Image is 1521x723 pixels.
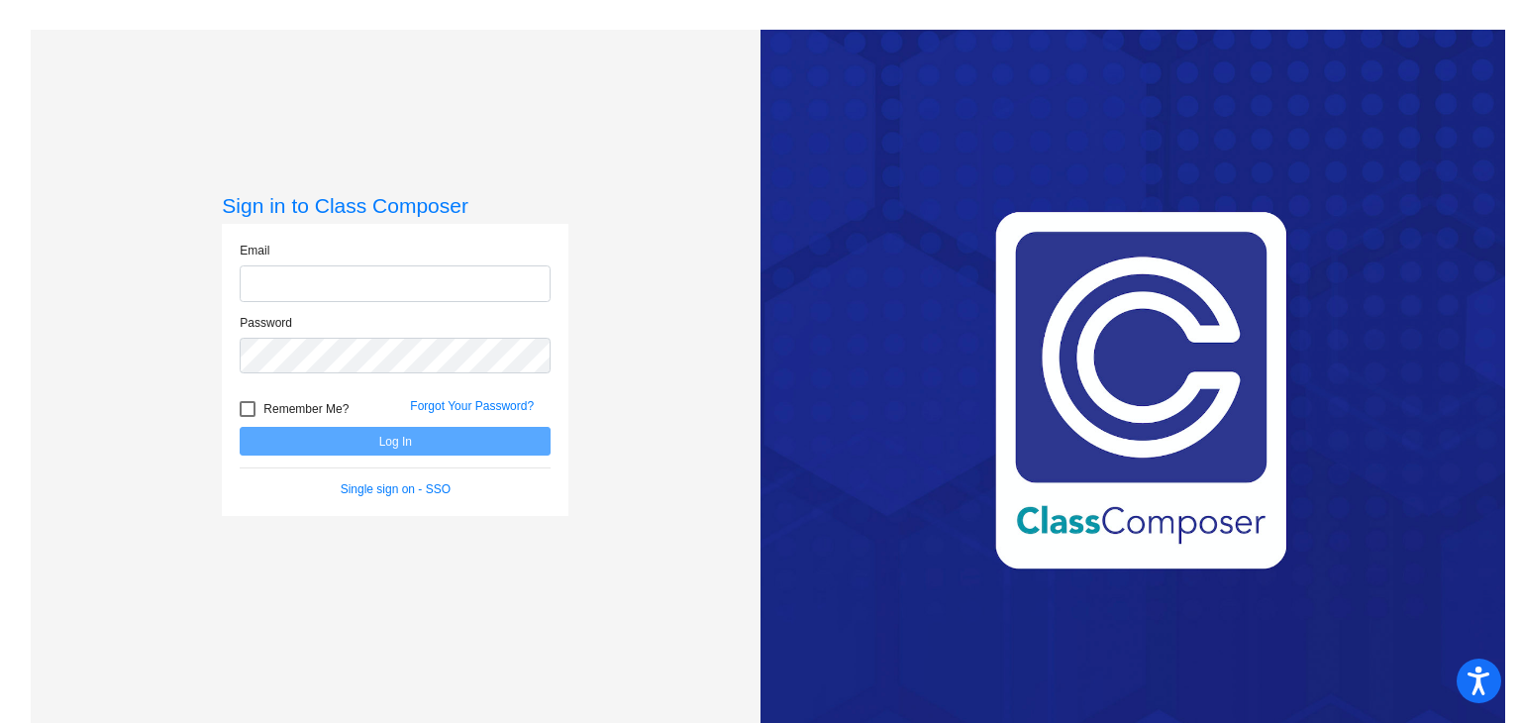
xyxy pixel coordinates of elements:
[240,314,292,332] label: Password
[341,482,451,496] a: Single sign on - SSO
[240,242,269,259] label: Email
[240,427,551,456] button: Log In
[410,399,534,413] a: Forgot Your Password?
[222,193,568,218] h3: Sign in to Class Composer
[263,397,349,421] span: Remember Me?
